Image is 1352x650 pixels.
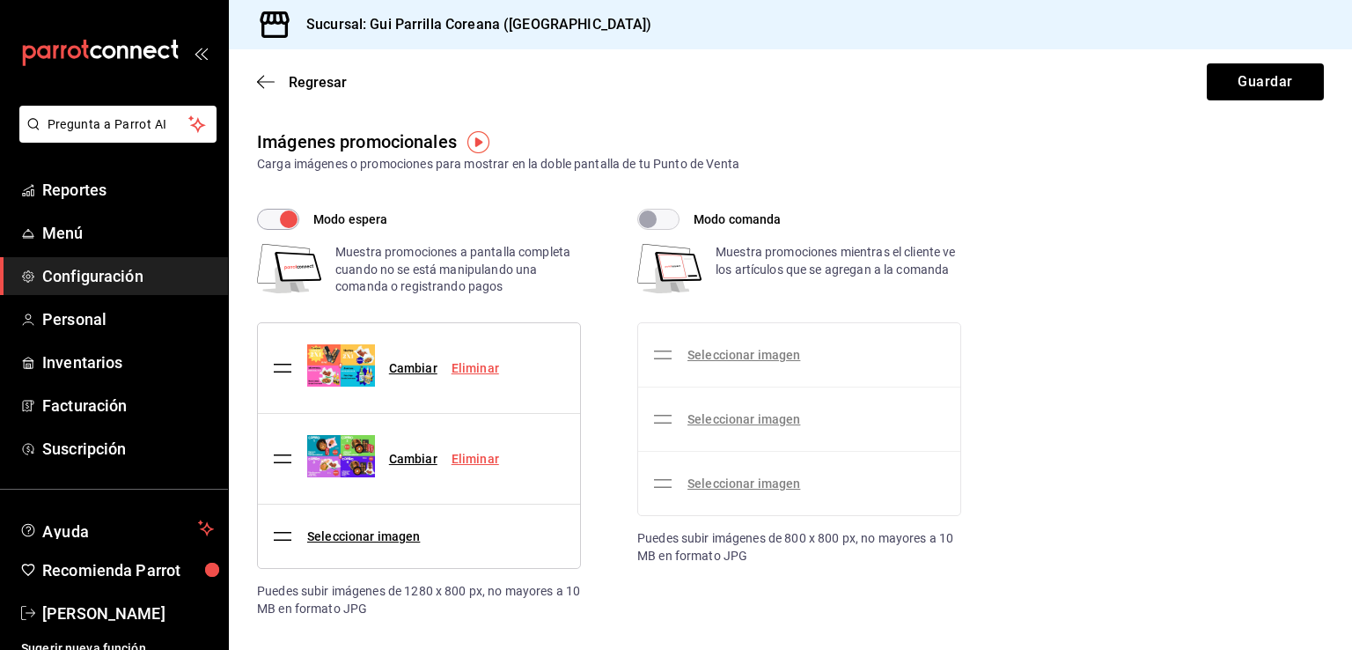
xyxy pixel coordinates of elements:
[42,394,214,417] span: Facturación
[257,583,581,617] div: Puedes subir imágenes de 1280 x 800 px, no mayores a 10 MB en formato JPG
[42,178,214,202] span: Reportes
[307,344,375,387] img: Preview
[687,412,800,426] a: Seleccionar imagen
[307,529,420,543] a: Seleccionar imagen
[307,435,375,477] img: Preview
[716,244,961,301] div: Muestra promociones mientras el cliente ve los artículos que se agregan a la comanda
[42,307,214,331] span: Personal
[257,155,1324,174] div: Carga imágenes o promociones para mostrar en la doble pantalla de tu Punto de Venta
[1207,63,1324,100] button: Guardar
[467,131,489,153] img: Tooltip marker
[257,74,347,91] button: Regresar
[42,437,214,461] span: Suscripción
[194,46,208,60] button: open_drawer_menu
[48,115,189,134] span: Pregunta a Parrot AI
[313,211,387,229] span: Modo espera
[389,452,437,466] a: Cambiar
[42,602,214,625] span: [PERSON_NAME]
[257,129,457,155] div: Imágenes promocionales
[42,221,214,245] span: Menú
[42,264,214,288] span: Configuración
[452,361,499,375] a: Eliminar
[687,476,800,491] a: Seleccionar imagen
[19,106,217,143] button: Pregunta a Parrot AI
[335,244,581,301] div: Muestra promociones a pantalla completa cuando no se está manipulando una comanda o registrando p...
[694,211,782,229] span: Modo comanda
[42,558,214,582] span: Recomienda Parrot
[389,361,437,375] a: Cambiar
[687,348,800,362] a: Seleccionar imagen
[637,530,961,565] div: Puedes subir imágenes de 800 x 800 px, no mayores a 10 MB en formato JPG
[452,452,499,466] a: Eliminar
[42,351,214,374] span: Inventarios
[42,518,191,539] span: Ayuda
[12,128,217,146] a: Pregunta a Parrot AI
[289,74,347,91] span: Regresar
[292,14,652,35] h3: Sucursal: Gui Parrilla Coreana ([GEOGRAPHIC_DATA])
